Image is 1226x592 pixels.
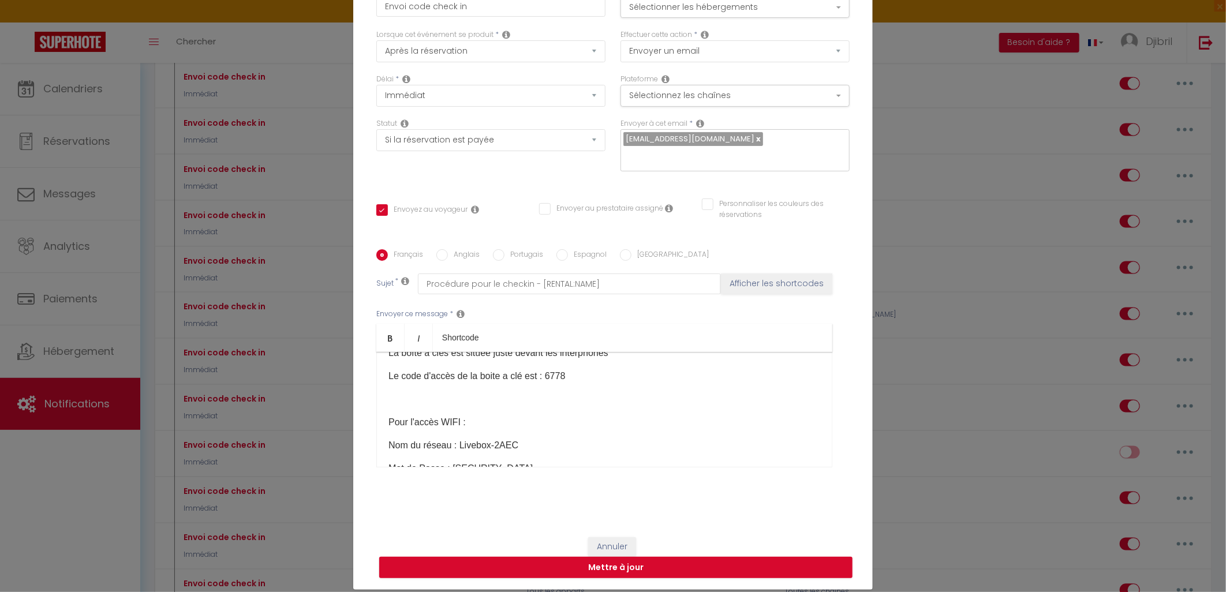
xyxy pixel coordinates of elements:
[631,249,709,262] label: [GEOGRAPHIC_DATA]
[388,369,820,383] p: Le code d'accès de la boite a clé est : 6778
[621,29,692,40] label: Effectuer cette action
[661,74,670,84] i: Action Channel
[379,557,853,579] button: Mettre à jour
[448,249,480,262] label: Anglais
[376,118,397,129] label: Statut
[388,346,820,360] p: La boîte à clés est située juste devant les interphones
[696,119,704,128] i: Recipient
[626,133,754,144] span: [EMAIL_ADDRESS][DOMAIN_NAME]
[388,439,820,452] p: Nom du réseau : Livebox-2AEC
[388,462,820,475] p: Mot de Passe : [SECURITY_DATA]
[376,324,405,351] a: Bold
[402,74,410,84] i: Action Time
[376,309,448,320] label: Envoyer ce message
[621,74,658,85] label: Plateforme
[588,537,636,557] button: Annuler
[405,324,433,351] a: Italic
[401,276,409,286] i: Subject
[433,324,488,351] a: Shortcode
[621,118,687,129] label: Envoyer à cet email
[721,273,832,294] button: Afficher les shortcodes
[388,415,820,429] p: Pour l'accès WIFI :
[376,74,394,85] label: Délai
[388,249,423,262] label: Français
[376,29,494,40] label: Lorsque cet événement se produit
[471,205,479,214] i: Envoyer au voyageur
[457,309,465,319] i: Message
[502,30,510,39] i: Event Occur
[665,204,673,213] i: Envoyer au prestataire si il est assigné
[568,249,607,262] label: Espagnol
[701,30,709,39] i: Action Type
[504,249,543,262] label: Portugais
[401,119,409,128] i: Booking status
[376,278,394,290] label: Sujet
[621,85,850,107] button: Sélectionnez les chaînes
